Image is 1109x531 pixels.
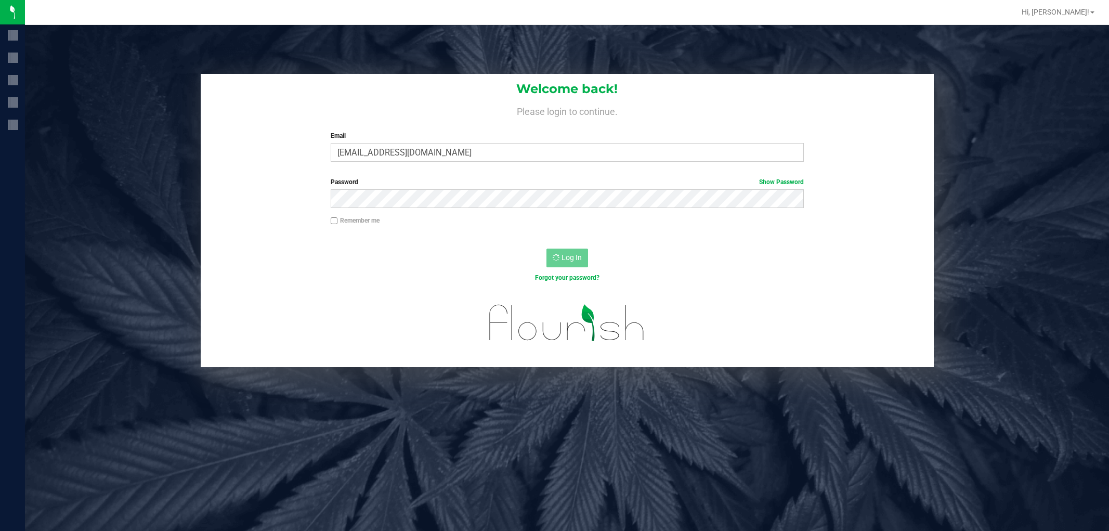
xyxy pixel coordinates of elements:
a: Forgot your password? [535,274,599,281]
span: Password [331,178,358,186]
input: Remember me [331,217,338,225]
span: Log In [562,253,582,262]
h4: Please login to continue. [201,104,934,116]
img: flourish_logo.svg [475,293,659,352]
a: Show Password [759,178,804,186]
span: Hi, [PERSON_NAME]! [1022,8,1089,16]
label: Remember me [331,216,380,225]
label: Email [331,131,804,140]
button: Log In [546,249,588,267]
h1: Welcome back! [201,82,934,96]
